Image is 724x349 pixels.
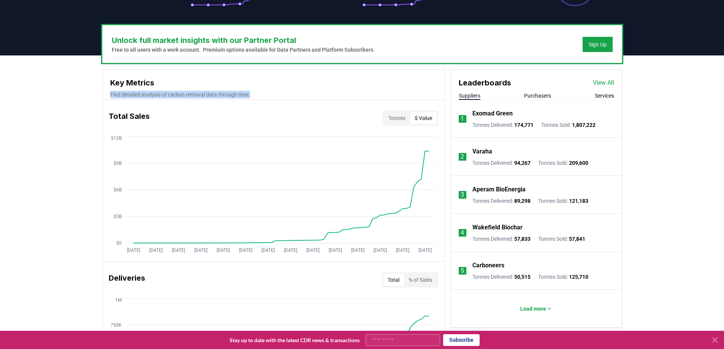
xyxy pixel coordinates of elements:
tspan: $3B [114,214,122,219]
span: 50,515 [514,274,531,280]
tspan: [DATE] [328,248,342,253]
tspan: [DATE] [284,248,297,253]
h3: Total Sales [109,111,150,126]
p: Tonnes Delivered : [472,273,531,281]
a: View All [593,78,614,87]
p: 4 [461,228,464,237]
p: 1 [461,114,464,123]
p: 2 [461,152,464,161]
button: Suppliers [459,92,480,99]
tspan: 1M [115,297,122,303]
tspan: [DATE] [373,248,387,253]
button: $ Value [410,112,437,124]
p: Free to all users with a work account. Premium options available for Data Partners and Platform S... [112,46,375,54]
span: 121,183 [569,198,588,204]
p: 3 [461,190,464,199]
button: Load more [514,301,558,316]
p: Load more [520,305,546,313]
p: Tonnes Delivered : [472,197,531,205]
span: 89,298 [514,198,531,204]
button: Tonnes [384,112,410,124]
tspan: [DATE] [216,248,230,253]
p: 5 [461,266,464,275]
p: Tonnes Sold : [538,273,588,281]
tspan: $9B [114,161,122,166]
tspan: $12B [111,136,122,141]
tspan: [DATE] [171,248,185,253]
tspan: [DATE] [127,248,140,253]
tspan: [DATE] [239,248,252,253]
p: Tonnes Sold : [541,121,596,129]
tspan: [DATE] [194,248,207,253]
tspan: $6B [114,187,122,193]
h3: Unlock full market insights with our Partner Portal [112,35,375,46]
tspan: [DATE] [418,248,431,253]
button: Total [383,274,404,286]
p: Tonnes Sold : [538,159,588,167]
button: Purchasers [524,92,551,99]
button: % of Sales [404,274,437,286]
tspan: $0 [116,240,122,246]
tspan: [DATE] [351,248,364,253]
p: Tonnes Delivered : [472,235,531,243]
span: 57,833 [514,236,531,242]
a: Sign Up [589,41,607,48]
span: 125,710 [569,274,588,280]
p: Find detailed analysis of carbon removal data through time. [110,91,437,98]
tspan: [DATE] [396,248,409,253]
span: 57,841 [569,236,585,242]
p: Tonnes Sold : [538,197,588,205]
tspan: 750K [111,322,122,328]
tspan: [DATE] [149,248,162,253]
a: Wakefield Biochar [472,223,523,232]
tspan: [DATE] [306,248,319,253]
h3: Leaderboards [459,77,511,88]
p: Tonnes Sold : [538,235,585,243]
tspan: [DATE] [261,248,274,253]
button: Sign Up [583,37,613,52]
span: 1,807,222 [572,122,596,128]
span: 94,267 [514,160,531,166]
p: Tonnes Delivered : [472,121,534,129]
a: Exomad Green [472,109,513,118]
button: Services [595,92,614,99]
h3: Key Metrics [110,77,437,88]
h3: Deliveries [109,272,145,287]
span: 209,600 [569,160,588,166]
a: Aperam BioEnergia [472,185,526,194]
a: Varaha [472,147,492,156]
span: 174,771 [514,122,534,128]
p: Tonnes Delivered : [472,159,531,167]
a: Carboneers [472,261,504,270]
